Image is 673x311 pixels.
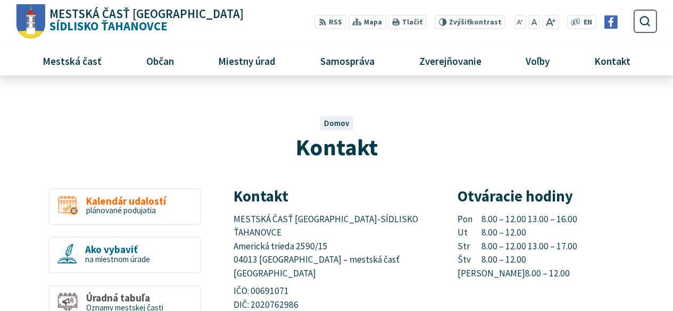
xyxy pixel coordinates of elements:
span: Mestská časť [GEOGRAPHIC_DATA] [49,8,244,20]
span: Tlačiť [402,18,422,27]
a: Kalendár udalostí plánované podujatia [48,188,201,225]
a: Logo Sídlisko Ťahanovce, prejsť na domovskú stránku. [16,4,243,39]
span: Sídlisko Ťahanovce [45,8,244,32]
span: EN [584,17,592,28]
span: kontrast [449,18,502,27]
a: Samospráva [302,46,393,75]
span: Zvýšiť [449,18,470,27]
a: EN [580,17,595,28]
span: Úradná tabuľa [86,292,163,304]
span: Kontakt [296,132,378,162]
span: Miestny úrad [214,46,280,75]
span: Ut [458,226,482,240]
button: Zväčšiť veľkosť písma [542,15,559,29]
a: Ako vybaviť na miestnom úrade [48,237,201,273]
span: Ako vybaviť [85,244,150,255]
span: Kontakt [591,46,635,75]
span: [PERSON_NAME] [458,267,525,281]
img: Prejsť na Facebook stránku [604,15,618,29]
span: Mestská časť [38,46,105,75]
h3: Otváracie hodiny [458,188,657,205]
span: Samospráva [316,46,378,75]
a: Voľby [508,46,568,75]
a: Kontakt [576,46,649,75]
span: Voľby [522,46,554,75]
span: na miestnom úrade [85,254,150,264]
span: RSS [329,17,342,28]
button: Nastaviť pôvodnú veľkosť písma [528,15,540,29]
span: Občan [142,46,178,75]
button: Zmenšiť veľkosť písma [514,15,527,29]
a: Zverejňovanie [401,46,500,75]
span: Kalendár udalostí [86,196,166,207]
img: Prejsť na domovskú stránku [16,4,45,39]
a: Domov [324,118,350,128]
p: 8.00 – 12.00 13.00 – 16.00 8.00 – 12.00 8.00 – 12.00 13.00 – 17.00 8.00 – 12.00 8.00 – 12.00 [458,213,657,281]
span: MESTSKÁ ČASŤ [GEOGRAPHIC_DATA]-SÍDLISKO ŤAHANOVCE Americká trieda 2590/15 04013 [GEOGRAPHIC_DATA]... [234,213,420,280]
h3: Kontakt [234,188,433,205]
span: Pon [458,213,482,226]
span: Mapa [364,17,382,28]
span: Str [458,240,482,254]
button: Tlačiť [388,15,426,29]
button: Zvýšiťkontrast [435,15,505,29]
a: RSS [314,15,346,29]
span: Štv [458,253,482,267]
a: Občan [128,46,192,75]
span: plánované podujatia [86,205,156,215]
a: Mestská časť [24,46,120,75]
a: Miestny úrad [200,46,294,75]
a: Mapa [348,15,386,29]
span: Zverejňovanie [415,46,485,75]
